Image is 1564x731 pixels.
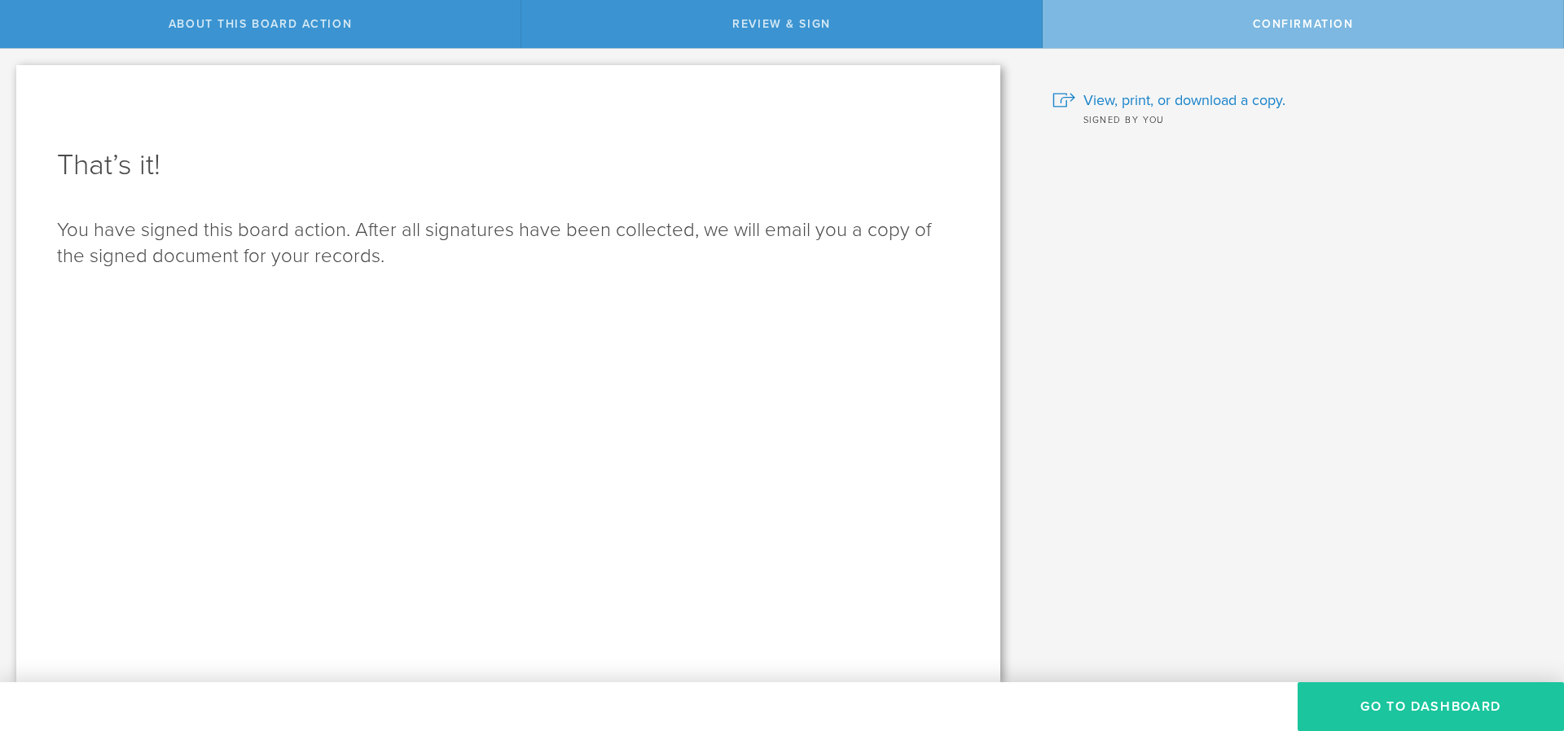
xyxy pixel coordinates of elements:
span: About this Board Action [169,17,352,31]
button: Go to Dashboard [1298,682,1564,731]
span: Review & Sign [732,17,831,31]
div: Signed by you [1052,111,1540,127]
h1: That’s it! [57,146,960,185]
p: You have signed this board action. After all signatures have been collected, we will email you a ... [57,217,960,269]
span: Confirmation [1253,17,1354,31]
span: View, print, or download a copy. [1083,90,1285,111]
